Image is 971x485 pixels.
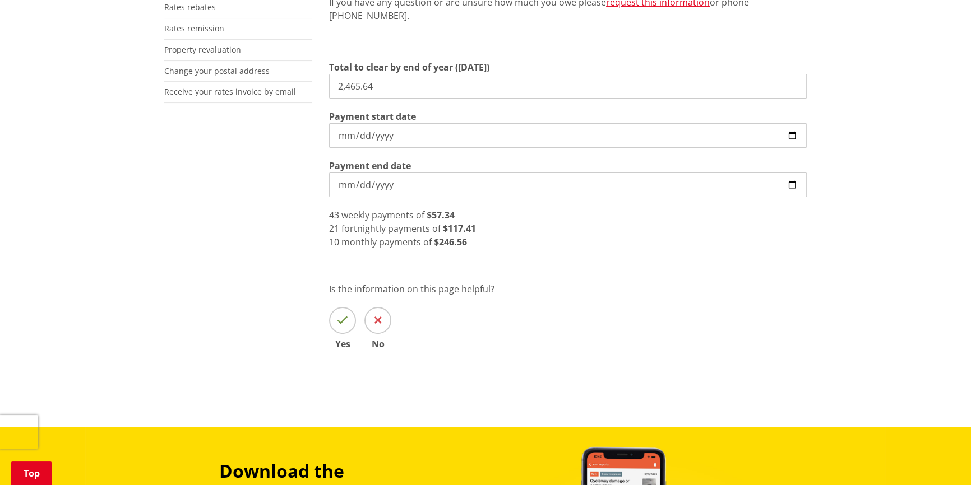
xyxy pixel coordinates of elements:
[164,66,270,76] a: Change your postal address
[427,209,455,221] strong: $57.34
[329,282,807,296] p: Is the information on this page helpful?
[341,209,424,221] span: weekly payments of
[329,222,339,235] span: 21
[164,86,296,97] a: Receive your rates invoice by email
[164,44,241,55] a: Property revaluation
[443,222,476,235] strong: $117.41
[164,23,224,34] a: Rates remission
[329,236,339,248] span: 10
[341,236,432,248] span: monthly payments of
[434,236,467,248] strong: $246.56
[329,339,356,348] span: Yes
[341,222,441,235] span: fortnightly payments of
[329,60,489,74] label: Total to clear by end of year ([DATE])
[329,159,411,172] label: Payment end date
[329,209,339,221] span: 43
[329,110,416,123] label: Payment start date
[919,438,960,478] iframe: Messenger Launcher
[11,461,52,485] a: Top
[164,2,216,12] a: Rates rebates
[364,339,391,348] span: No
